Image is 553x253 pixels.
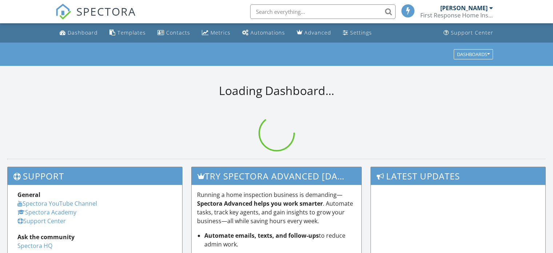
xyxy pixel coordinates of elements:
div: Templates [117,29,146,36]
a: SPECTORA [55,10,136,25]
div: First Response Home Inspection of Tampa Bay LLC [420,12,493,19]
a: Settings [340,26,375,40]
a: Support Center [17,217,66,225]
div: Advanced [304,29,331,36]
div: Metrics [211,29,231,36]
div: Support Center [451,29,493,36]
div: Contacts [166,29,190,36]
span: SPECTORA [76,4,136,19]
a: Spectora Academy [17,208,76,216]
a: Automations (Basic) [239,26,288,40]
a: Dashboard [57,26,101,40]
h3: Try spectora advanced [DATE] [192,167,362,185]
a: Support Center [441,26,496,40]
h3: Latest Updates [371,167,545,185]
div: [PERSON_NAME] [440,4,488,12]
div: Automations [251,29,285,36]
strong: Automate emails, texts, and follow-ups [204,232,319,240]
button: Dashboards [454,49,493,59]
img: The Best Home Inspection Software - Spectora [55,4,71,20]
p: Running a home inspection business is demanding— . Automate tasks, track key agents, and gain ins... [197,190,356,225]
div: Ask the community [17,233,172,241]
a: Advanced [294,26,334,40]
strong: General [17,191,40,199]
div: Dashboards [457,52,490,57]
a: Spectora HQ [17,242,52,250]
div: Dashboard [68,29,98,36]
a: Templates [107,26,149,40]
a: Spectora YouTube Channel [17,199,97,207]
div: Settings [350,29,372,36]
a: Metrics [199,26,233,40]
input: Search everything... [250,4,396,19]
a: Contacts [155,26,193,40]
li: to reduce admin work. [204,231,356,249]
strong: Spectora Advanced helps you work smarter [197,199,323,207]
h3: Support [8,167,182,185]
